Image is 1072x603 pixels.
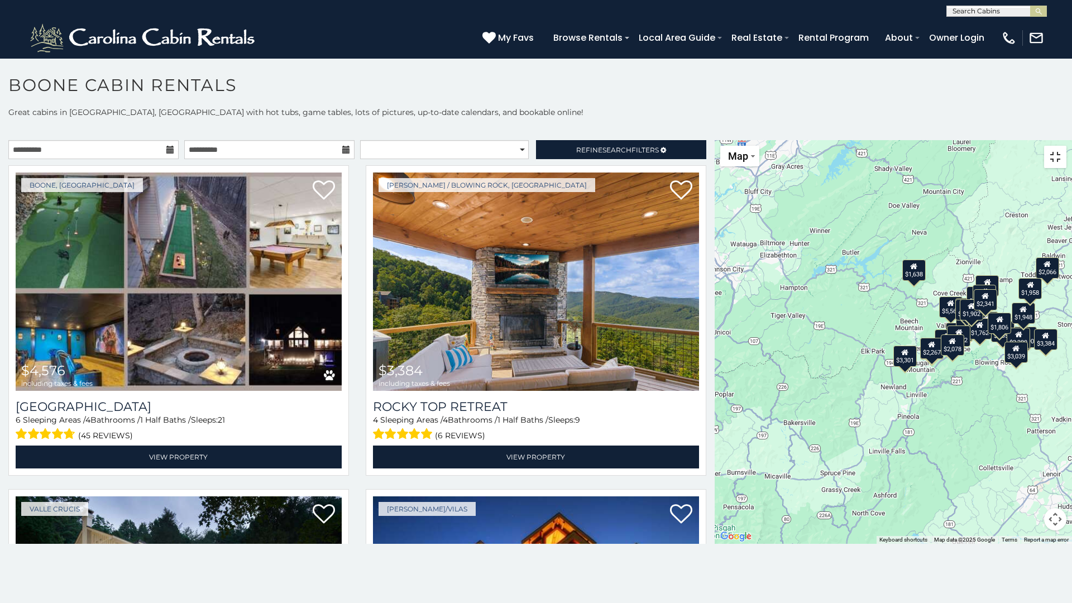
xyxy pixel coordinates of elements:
div: $2,341 [974,289,997,310]
a: Report a map error [1024,537,1069,543]
div: $1,856 [975,312,998,333]
a: Add to favorites [313,503,335,527]
div: Sleeping Areas / Bathrooms / Sleeps: [373,414,699,443]
a: Real Estate [726,28,788,47]
a: Valle Crucis [21,502,88,516]
a: Rental Program [793,28,874,47]
div: $4,077 [955,299,979,320]
img: White-1-2.png [28,21,260,55]
span: 4 [373,415,378,425]
span: Refine Filters [576,146,659,154]
div: $1,948 [1012,303,1035,324]
div: $2,749 [920,337,944,358]
h3: Wildlife Manor [16,399,342,414]
img: mail-regular-white.png [1028,30,1044,46]
div: $5,561 [939,296,963,318]
div: $3,384 [1034,328,1057,350]
span: 1 Half Baths / [497,415,548,425]
span: including taxes & fees [21,380,93,387]
a: View Property [16,446,342,468]
div: $1,958 [1018,278,1042,299]
span: 1 Half Baths / [140,415,191,425]
span: $3,384 [379,362,423,379]
a: Local Area Guide [633,28,721,47]
button: Map camera controls [1044,508,1066,530]
div: $1,762 [968,318,992,339]
a: Open this area in Google Maps (opens a new window) [717,529,754,544]
div: $2,078 [941,334,964,355]
div: $3,301 [893,346,917,367]
span: Map [728,150,748,162]
div: $1,638 [902,260,926,281]
button: Change map style [720,146,759,166]
div: $2,776 [966,286,990,307]
span: (6 reviews) [435,428,485,443]
a: Add to favorites [670,179,692,203]
a: [GEOGRAPHIC_DATA] [16,399,342,414]
span: 4 [85,415,90,425]
span: $4,576 [21,362,65,379]
a: Add to favorites [313,179,335,203]
span: 6 [16,415,21,425]
a: Browse Rentals [548,28,628,47]
div: $3,039 [1004,342,1028,363]
span: 21 [218,415,225,425]
span: including taxes & fees [379,380,450,387]
div: $2,190 [1013,326,1037,347]
a: Wildlife Manor $4,576 including taxes & fees [16,173,342,391]
div: $1,806 [988,313,1011,334]
a: Boone, [GEOGRAPHIC_DATA] [21,178,143,192]
div: $2,066 [1036,257,1059,279]
a: My Favs [482,31,537,45]
div: $1,902 [960,299,983,320]
button: Keyboard shortcuts [879,536,927,544]
div: $2,289 [1007,328,1030,349]
a: Rocky Top Retreat $3,384 including taxes & fees [373,173,699,391]
span: My Favs [498,31,534,45]
div: $3,769 [920,338,944,360]
span: 9 [575,415,580,425]
span: 4 [443,415,448,425]
span: Map data ©2025 Google [934,537,995,543]
img: Rocky Top Retreat [373,173,699,391]
img: Wildlife Manor [16,173,342,391]
a: Terms [1002,537,1017,543]
a: Add to favorites [670,503,692,527]
a: [PERSON_NAME]/Vilas [379,502,476,516]
div: $2,685 [973,284,996,305]
button: Toggle fullscreen view [1044,146,1066,168]
div: $1,942 [947,325,970,346]
img: phone-regular-white.png [1001,30,1017,46]
div: $3,355 [991,320,1014,342]
div: $2,267 [920,338,944,359]
span: (45 reviews) [78,428,133,443]
a: Rocky Top Retreat [373,399,699,414]
a: About [879,28,918,47]
img: Google [717,529,754,544]
div: $2,004 [935,329,958,351]
div: $4,576 [975,275,999,296]
a: RefineSearchFilters [536,140,706,159]
a: Owner Login [923,28,990,47]
a: [PERSON_NAME] / Blowing Rock, [GEOGRAPHIC_DATA] [379,178,595,192]
a: View Property [373,446,699,468]
span: Search [602,146,631,154]
div: Sleeping Areas / Bathrooms / Sleeps: [16,414,342,443]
